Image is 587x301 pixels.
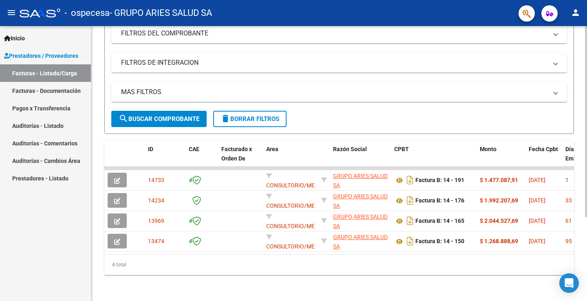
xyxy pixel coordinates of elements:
strong: Factura B: 14 - 150 [415,238,464,245]
span: 13969 [148,218,164,224]
span: Prestadores / Proveedores [4,51,78,60]
mat-icon: search [119,114,128,123]
strong: $ 1.992.207,69 [480,197,518,204]
mat-icon: delete [221,114,230,123]
span: Inicio [4,34,25,43]
div: Open Intercom Messenger [559,273,579,293]
span: [DATE] [529,218,545,224]
span: [DATE] [529,197,545,204]
span: 13474 [148,238,164,244]
span: Facturado x Orden De [221,146,252,162]
mat-panel-title: MAS FILTROS [121,88,547,97]
div: 33711871409 [333,192,388,209]
span: GRUPO ARIES SALUD SA [333,193,388,209]
mat-icon: menu [7,8,16,18]
strong: Factura B: 14 - 165 [415,218,464,224]
span: CPBT [394,146,409,152]
div: 33711871409 [333,233,388,250]
span: [DATE] [529,238,545,244]
datatable-header-cell: CAE [185,141,218,176]
datatable-header-cell: Facturado x Orden De [218,141,263,176]
span: Borrar Filtros [221,115,279,123]
span: 14733 [148,177,164,183]
span: 61 [565,218,572,224]
span: GRUPO ARIES SALUD SA [333,173,388,189]
datatable-header-cell: ID [145,141,185,176]
span: CONSULTORIO/MEDICOS [266,234,331,250]
mat-panel-title: FILTROS DE INTEGRACION [121,58,547,67]
button: Buscar Comprobante [111,111,207,127]
span: Razón Social [333,146,367,152]
span: Area [266,146,278,152]
i: Descargar documento [405,235,415,248]
datatable-header-cell: Fecha Cpbt [525,141,562,176]
span: CAE [189,146,199,152]
mat-expansion-panel-header: MAS FILTROS [111,82,567,102]
mat-panel-title: FILTROS DEL COMPROBANTE [121,29,547,38]
span: ID [148,146,153,152]
span: GRUPO ARIES SALUD SA [333,213,388,229]
mat-expansion-panel-header: FILTROS DE INTEGRACION [111,53,567,73]
span: 1 [565,177,569,183]
span: Monto [480,146,497,152]
span: CONSULTORIO/MEDICOS [266,213,331,229]
div: 4 total [104,255,574,275]
datatable-header-cell: Razón Social [330,141,391,176]
div: 33711871409 [333,212,388,229]
span: 33 [565,197,572,204]
span: 14234 [148,197,164,204]
span: Fecha Cpbt [529,146,558,152]
strong: Factura B: 14 - 176 [415,198,464,204]
span: GRUPO ARIES SALUD SA [333,234,388,250]
i: Descargar documento [405,174,415,187]
span: CONSULTORIO/MEDICOS [266,173,331,189]
i: Descargar documento [405,214,415,227]
strong: $ 2.044.527,69 [480,218,518,224]
span: Buscar Comprobante [119,115,199,123]
button: Borrar Filtros [213,111,287,127]
datatable-header-cell: CPBT [391,141,477,176]
span: - GRUPO ARIES SALUD SA [110,4,212,22]
datatable-header-cell: Monto [477,141,525,176]
mat-icon: person [571,8,580,18]
datatable-header-cell: Area [263,141,318,176]
strong: $ 1.477.087,91 [480,177,518,183]
span: - ospecesa [64,4,110,22]
i: Descargar documento [405,194,415,207]
strong: Factura B: 14 - 191 [415,177,464,184]
strong: $ 1.268.888,69 [480,238,518,244]
mat-expansion-panel-header: FILTROS DEL COMPROBANTE [111,24,567,43]
span: [DATE] [529,177,545,183]
span: CONSULTORIO/MEDICOS [266,193,331,209]
div: 33711871409 [333,171,388,189]
span: 95 [565,238,572,244]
